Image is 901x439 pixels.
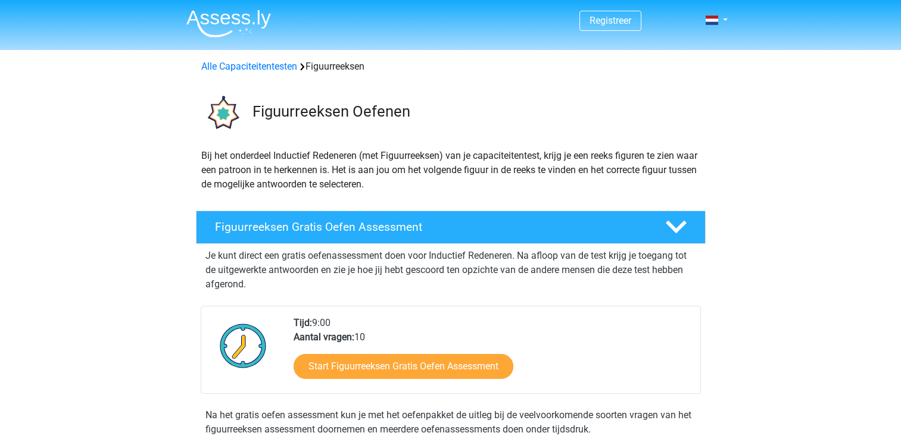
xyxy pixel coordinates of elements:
img: figuurreeksen [197,88,247,139]
a: Figuurreeksen Gratis Oefen Assessment [191,211,710,244]
h4: Figuurreeksen Gratis Oefen Assessment [215,220,646,234]
a: Registreer [590,15,631,26]
div: Na het gratis oefen assessment kun je met het oefenpakket de uitleg bij de veelvoorkomende soorte... [201,408,701,437]
p: Bij het onderdeel Inductief Redeneren (met Figuurreeksen) van je capaciteitentest, krijg je een r... [201,149,700,192]
b: Tijd: [294,317,312,328]
img: Klok [213,316,273,375]
a: Start Figuurreeksen Gratis Oefen Assessment [294,354,513,379]
div: 9:00 10 [285,316,700,393]
b: Aantal vragen: [294,331,354,343]
a: Alle Capaciteitentesten [201,61,297,72]
div: Figuurreeksen [197,59,705,74]
img: Assessly [186,10,271,37]
p: Je kunt direct een gratis oefenassessment doen voor Inductief Redeneren. Na afloop van de test kr... [205,249,696,291]
h3: Figuurreeksen Oefenen [252,102,696,121]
